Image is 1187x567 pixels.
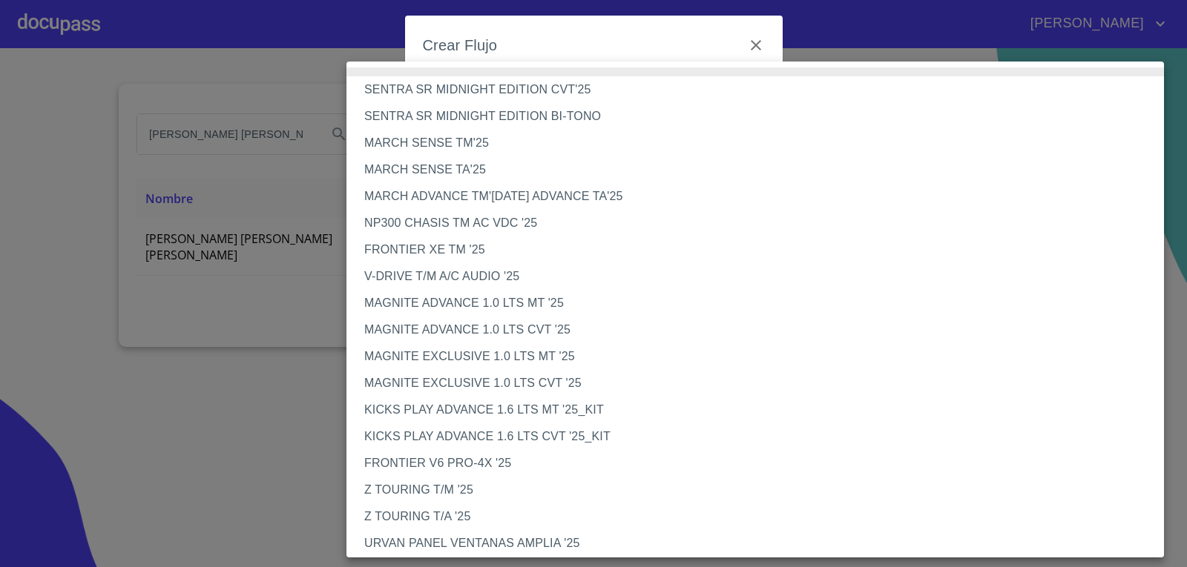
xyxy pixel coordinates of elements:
li: MAGNITE ADVANCE 1.0 LTS MT '25 [346,290,1175,316]
li: NP300 CHASIS TM AC VDC '25 [346,210,1175,236]
li: SENTRA SR MIDNIGHT EDITION CVT'25 [346,76,1175,103]
li: MAGNITE EXCLUSIVE 1.0 LTS CVT '25 [346,370,1175,397]
li: MARCH SENSE TA'25 [346,156,1175,183]
li: FRONTIER V6 PRO-4X '25 [346,450,1175,477]
li: KICKS PLAY ADVANCE 1.6 LTS CVT '25_KIT [346,423,1175,450]
li: MARCH SENSE TM'25 [346,130,1175,156]
li: FRONTIER XE TM '25 [346,236,1175,263]
li: MAGNITE ADVANCE 1.0 LTS CVT '25 [346,316,1175,343]
li: MAGNITE EXCLUSIVE 1.0 LTS MT '25 [346,343,1175,370]
li: KICKS PLAY ADVANCE 1.6 LTS MT '25_KIT [346,397,1175,423]
li: Z TOURING T/M '25 [346,477,1175,503]
li: Z TOURING T/A '25 [346,503,1175,530]
li: V-DRIVE T/M A/C AUDIO '25 [346,263,1175,290]
li: MARCH ADVANCE TM'[DATE] ADVANCE TA'25 [346,183,1175,210]
li: URVAN PANEL VENTANAS AMPLIA '25 [346,530,1175,557]
li: SENTRA SR MIDNIGHT EDITION BI-TONO [346,103,1175,130]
